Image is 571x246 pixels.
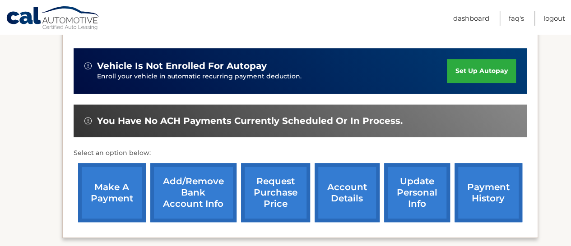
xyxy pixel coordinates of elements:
[455,163,522,222] a: payment history
[97,60,267,72] span: vehicle is not enrolled for autopay
[84,62,92,69] img: alert-white.svg
[6,6,101,32] a: Cal Automotive
[447,59,515,83] a: set up autopay
[97,115,403,127] span: You have no ACH payments currently scheduled or in process.
[315,163,380,222] a: account details
[453,11,489,26] a: Dashboard
[384,163,450,222] a: update personal info
[74,148,527,159] p: Select an option below:
[241,163,310,222] a: request purchase price
[84,117,92,124] img: alert-white.svg
[97,72,447,82] p: Enroll your vehicle in automatic recurring payment deduction.
[150,163,237,222] a: Add/Remove bank account info
[543,11,565,26] a: Logout
[78,163,146,222] a: make a payment
[509,11,524,26] a: FAQ's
